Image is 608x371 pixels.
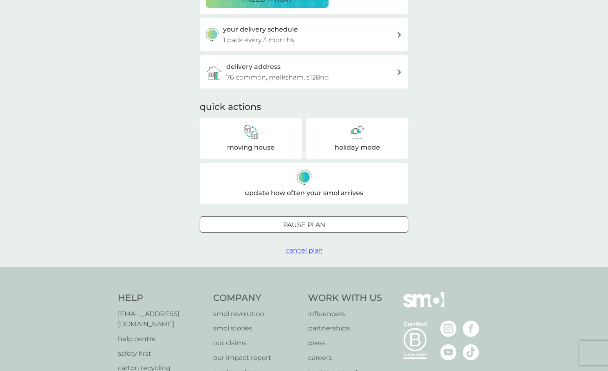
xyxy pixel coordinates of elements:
p: moving house [227,142,275,153]
a: careers [308,353,382,363]
a: smol stories [213,323,300,334]
p: 76 common, melksham, s128nd [226,72,329,83]
img: visit the smol Tiktok page [463,344,479,360]
span: cancel plan [286,246,323,254]
p: quick actions [200,101,261,114]
h3: delivery address [226,61,281,72]
a: our impact report [213,353,300,363]
button: cancel plan [286,245,323,256]
img: smol [403,292,444,320]
button: your delivery schedule1 pack every 3 months [200,18,408,51]
img: visit the smol Instagram page [440,321,457,337]
a: influencers [308,309,382,319]
a: partnerships [308,323,382,334]
img: visit the smol Youtube page [440,344,457,360]
img: visit the smol Facebook page [463,321,479,337]
button: Pause plan [200,216,408,233]
a: delivery address76 common, melksham, s128nd [200,55,408,89]
a: help centre [118,334,205,344]
h3: your delivery schedule [223,24,298,35]
a: our claims [213,338,300,348]
a: [EMAIL_ADDRESS][DOMAIN_NAME] [118,309,205,330]
p: Pause plan [283,220,325,230]
h4: Company [213,292,300,305]
a: press [308,338,382,348]
h4: Work With Us [308,292,382,305]
h4: Help [118,292,205,305]
a: safety first [118,348,205,359]
a: smol revolution [213,309,300,319]
p: 1 pack every 3 months [223,35,294,46]
p: update how often your smol arrives [245,188,363,198]
p: holiday mode [335,142,380,153]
